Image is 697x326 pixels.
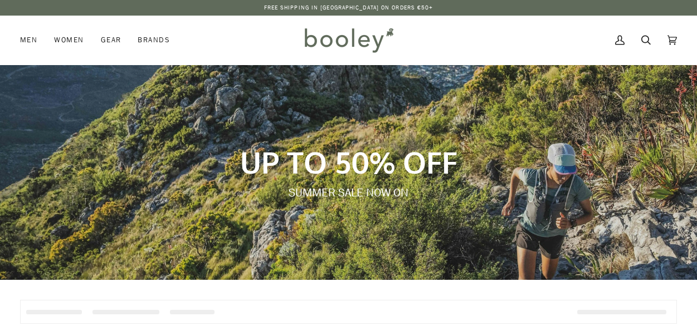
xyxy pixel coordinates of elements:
a: Women [46,16,92,65]
span: Gear [101,34,121,46]
span: Men [20,34,37,46]
img: Booley [300,24,397,56]
a: Gear [92,16,130,65]
p: SUMMER SALE NOW ON [149,185,549,201]
a: Brands [129,16,178,65]
p: Free Shipping in [GEOGRAPHIC_DATA] on Orders €50+ [264,3,433,12]
p: UP TO 50% OFF [149,144,549,180]
span: Women [54,34,84,46]
span: Brands [138,34,170,46]
a: Men [20,16,46,65]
